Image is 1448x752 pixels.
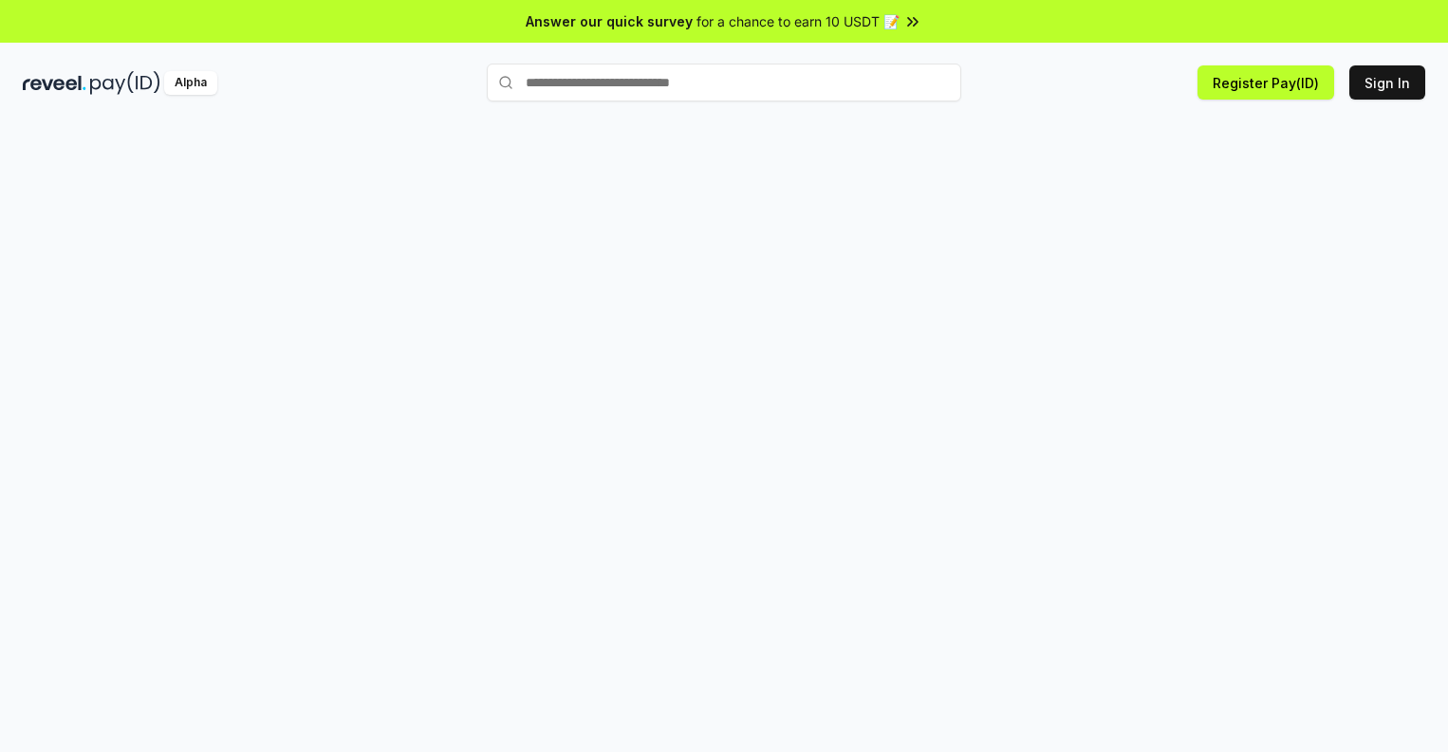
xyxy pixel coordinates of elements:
[1349,65,1425,100] button: Sign In
[164,71,217,95] div: Alpha
[90,71,160,95] img: pay_id
[526,11,693,31] span: Answer our quick survey
[23,71,86,95] img: reveel_dark
[1197,65,1334,100] button: Register Pay(ID)
[696,11,900,31] span: for a chance to earn 10 USDT 📝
